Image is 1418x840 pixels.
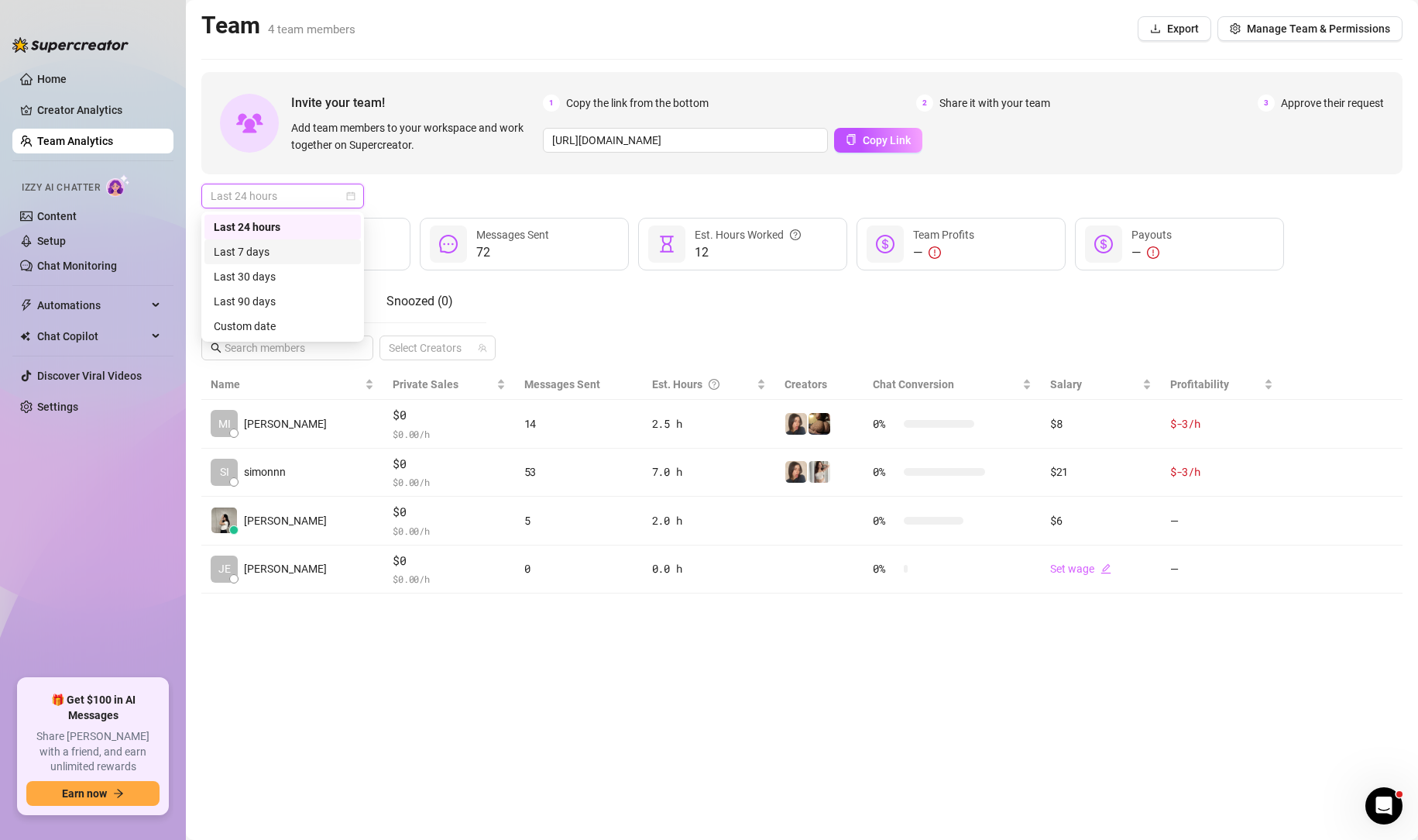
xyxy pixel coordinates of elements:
[268,22,355,36] span: 4 team members
[113,788,124,799] span: arrow-right
[214,293,352,310] div: Last 90 days
[524,378,600,391] span: Messages Sent
[652,463,767,480] div: 7.0 h
[244,463,286,480] span: simonnn
[873,512,898,529] span: 0 %
[22,181,100,195] span: Izzy AI Chatter
[1365,787,1403,825] iframe: Intercom live chat
[524,512,633,529] div: 5
[204,215,361,239] div: Last 24 hours
[566,95,709,112] span: Copy the link from the bottom
[1131,243,1172,262] div: —
[775,370,864,400] th: Creators
[1138,16,1211,41] button: Export
[218,560,231,577] span: JE
[225,339,352,356] input: Search members
[913,229,974,241] span: Team Profits
[1170,378,1229,391] span: Profitability
[657,235,676,253] span: hourglass
[211,508,237,533] img: Sofia Zamantha …
[26,729,160,775] span: Share [PERSON_NAME] with a friend, and earn unlimited rewards
[916,95,933,112] span: 2
[211,343,221,353] span: search
[1050,378,1082,391] span: Salary
[543,95,560,112] span: 1
[929,246,941,259] span: exclamation-circle
[12,37,129,53] img: logo-BBDzfeDw.svg
[439,235,458,253] span: message
[244,415,327,432] span: [PERSON_NAME]
[1217,16,1403,41] button: Manage Team & Permissions
[1247,22,1390,35] span: Manage Team & Permissions
[291,93,543,112] span: Invite your team!
[709,376,719,393] span: question-circle
[204,289,361,314] div: Last 90 days
[1167,22,1199,35] span: Export
[37,260,117,272] a: Chat Monitoring
[524,463,633,480] div: 53
[20,299,33,312] span: thunderbolt
[785,461,807,483] img: Nina
[863,134,911,146] span: Copy Link
[1230,23,1241,34] span: setting
[37,98,161,122] a: Creator Analytics
[524,560,633,577] div: 0
[652,415,767,432] div: 2.5 h
[1161,497,1282,546] td: —
[846,134,857,145] span: copy
[214,243,352,260] div: Last 7 days
[939,95,1050,112] span: Share it with your team
[214,268,352,285] div: Last 30 days
[244,512,327,529] span: [PERSON_NAME]
[652,376,754,393] div: Est. Hours
[393,474,505,490] span: $ 0.00 /h
[1281,95,1384,112] span: Approve their request
[1170,463,1273,480] div: $-3 /h
[291,119,537,153] span: Add team members to your workspace and work together on Supercreator.
[20,331,30,342] img: Chat Copilot
[393,552,505,570] span: $0
[393,378,458,391] span: Private Sales
[790,226,801,243] span: question-circle
[809,413,830,435] img: Peachy
[393,571,505,587] span: $ 0.00 /h
[37,210,77,222] a: Content
[201,11,355,40] h2: Team
[1050,512,1152,529] div: $6
[1150,23,1161,34] span: download
[393,503,505,522] span: $0
[37,235,66,247] a: Setup
[1131,229,1172,241] span: Payouts
[386,294,453,308] span: Snoozed ( 0 )
[204,314,361,339] div: Custom date
[695,226,801,243] div: Est. Hours Worked
[1170,415,1273,432] div: $-3 /h
[218,415,231,432] span: MI
[876,235,894,253] span: dollar-circle
[26,781,160,806] button: Earn nowarrow-right
[214,219,352,236] div: Last 24 hours
[393,455,505,473] span: $0
[244,560,327,577] span: [PERSON_NAME]
[1258,95,1275,112] span: 3
[211,184,355,208] span: Last 24 hours
[37,293,147,318] span: Automations
[37,324,147,349] span: Chat Copilot
[1100,563,1111,574] span: edit
[37,401,78,413] a: Settings
[873,560,898,577] span: 0 %
[393,426,505,442] span: $ 0.00 /h
[37,370,142,382] a: Discover Viral Videos
[26,693,160,723] span: 🎁 Get $100 in AI Messages
[393,406,505,425] span: $0
[809,461,830,483] img: Nina
[524,415,633,432] div: 14
[652,512,767,529] div: 2.0 h
[211,376,362,393] span: Name
[204,239,361,264] div: Last 7 days
[204,264,361,289] div: Last 30 days
[214,318,352,335] div: Custom date
[62,787,107,800] span: Earn now
[1050,415,1152,432] div: $8
[476,243,549,262] span: 72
